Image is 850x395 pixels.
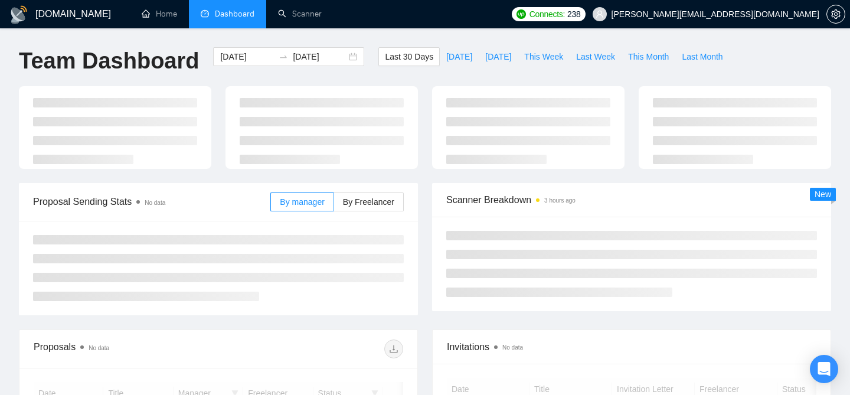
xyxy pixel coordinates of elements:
span: Proposal Sending Stats [33,194,270,209]
span: setting [827,9,845,19]
span: Scanner Breakdown [446,192,817,207]
span: dashboard [201,9,209,18]
span: [DATE] [485,50,511,63]
span: Dashboard [215,9,254,19]
img: logo [9,5,28,24]
span: No data [502,344,523,351]
span: Connects: [529,8,565,21]
button: Last 30 Days [378,47,440,66]
span: Last Month [682,50,722,63]
a: searchScanner [278,9,322,19]
button: setting [826,5,845,24]
button: Last Month [675,47,729,66]
span: By manager [280,197,324,207]
span: New [815,190,831,199]
span: user [596,10,604,18]
span: No data [145,200,165,206]
h1: Team Dashboard [19,47,199,75]
span: Last 30 Days [385,50,433,63]
input: Start date [220,50,274,63]
button: This Week [518,47,570,66]
button: [DATE] [479,47,518,66]
span: Last Week [576,50,615,63]
img: upwork-logo.png [516,9,526,19]
span: This Month [628,50,669,63]
span: Invitations [447,339,816,354]
a: setting [826,9,845,19]
button: This Month [622,47,675,66]
input: End date [293,50,346,63]
span: No data [89,345,109,351]
button: Last Week [570,47,622,66]
time: 3 hours ago [544,197,576,204]
span: to [279,52,288,61]
span: [DATE] [446,50,472,63]
span: 238 [567,8,580,21]
span: swap-right [279,52,288,61]
a: homeHome [142,9,177,19]
div: Proposals [34,339,218,358]
button: [DATE] [440,47,479,66]
span: This Week [524,50,563,63]
div: Open Intercom Messenger [810,355,838,383]
span: By Freelancer [343,197,394,207]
